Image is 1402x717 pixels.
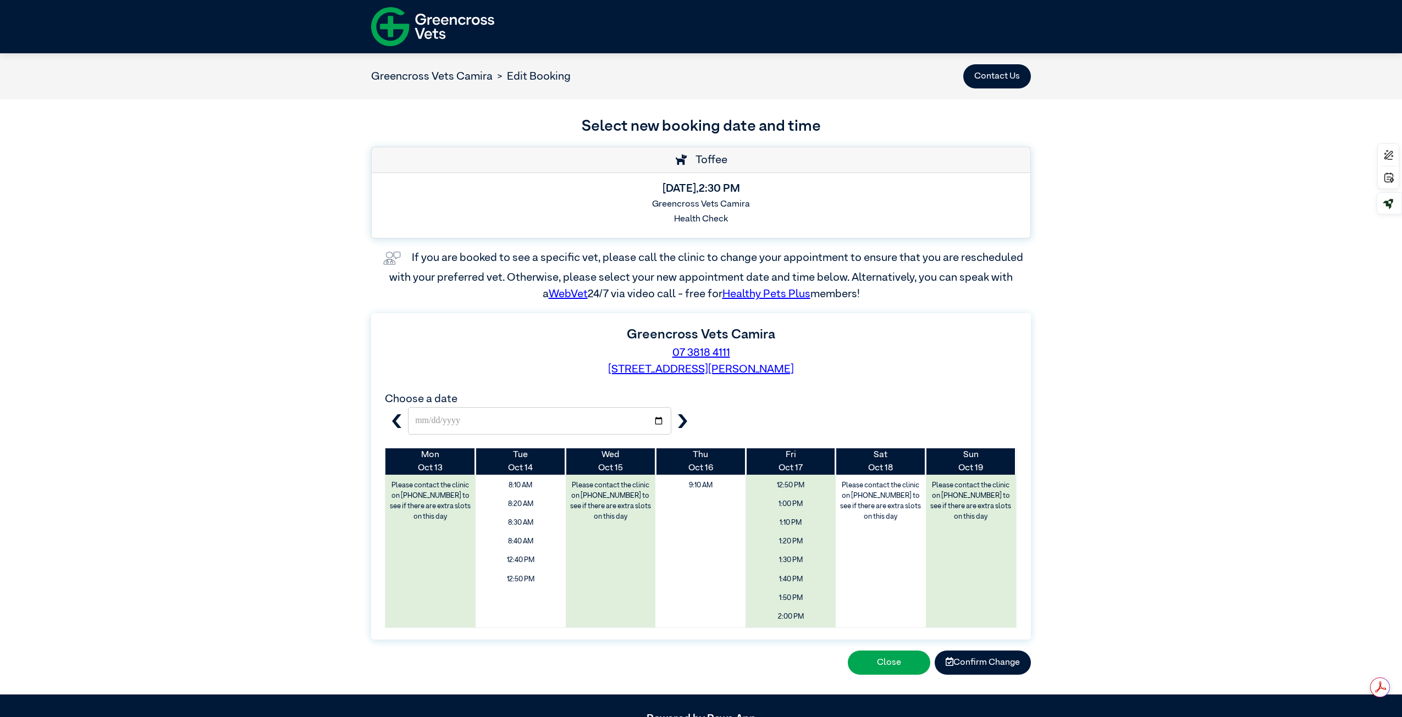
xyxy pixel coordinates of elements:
[566,448,656,475] th: Oct 15
[749,590,832,606] span: 1:50 PM
[848,651,930,675] button: Close
[380,182,1022,195] h5: [DATE] , 2:30 PM
[567,477,655,525] label: Please contact the clinic on [PHONE_NUMBER] to see if there are extra slots on this day
[927,477,1015,525] label: Please contact the clinic on [PHONE_NUMBER] to see if there are extra slots on this day
[380,199,1022,210] h6: Greencross Vets Camira
[371,115,1031,138] h3: Select new booking date and time
[655,448,746,475] th: Oct 16
[479,496,562,512] span: 8:20 AM
[749,609,832,625] span: 2:00 PM
[722,288,810,299] a: Healthy Pets Plus
[380,214,1022,225] h6: Health Check
[479,515,562,531] span: 8:30 AM
[479,477,562,493] span: 8:10 AM
[746,448,836,475] th: Oct 17
[690,154,727,165] span: Toffee
[836,448,926,475] th: Oct 18
[493,68,571,85] li: Edit Booking
[479,533,562,549] span: 8:40 AM
[749,496,832,512] span: 1:00 PM
[963,64,1031,88] button: Contact Us
[379,247,405,269] img: vet
[749,552,832,568] span: 1:30 PM
[371,71,493,82] a: Greencross Vets Camira
[476,448,566,475] th: Oct 14
[926,448,1016,475] th: Oct 19
[549,288,588,299] a: WebVet
[385,393,457,404] label: Choose a date
[935,651,1031,675] button: Confirm Change
[387,477,474,525] label: Please contact the clinic on [PHONE_NUMBER] to see if there are extra slots on this day
[749,571,832,587] span: 1:40 PM
[385,448,476,475] th: Oct 13
[479,552,562,568] span: 12:40 PM
[837,477,925,525] label: Please contact the clinic on [PHONE_NUMBER] to see if there are extra slots on this day
[627,328,775,341] label: Greencross Vets Camira
[479,571,562,587] span: 12:50 PM
[672,347,730,358] a: 07 3818 4111
[608,364,794,375] a: [STREET_ADDRESS][PERSON_NAME]
[659,477,742,493] span: 9:10 AM
[749,533,832,549] span: 1:20 PM
[371,68,571,85] nav: breadcrumb
[371,3,494,51] img: f-logo
[389,252,1025,299] label: If you are booked to see a specific vet, please call the clinic to change your appointment to ens...
[749,477,832,493] span: 12:50 PM
[749,515,832,531] span: 1:10 PM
